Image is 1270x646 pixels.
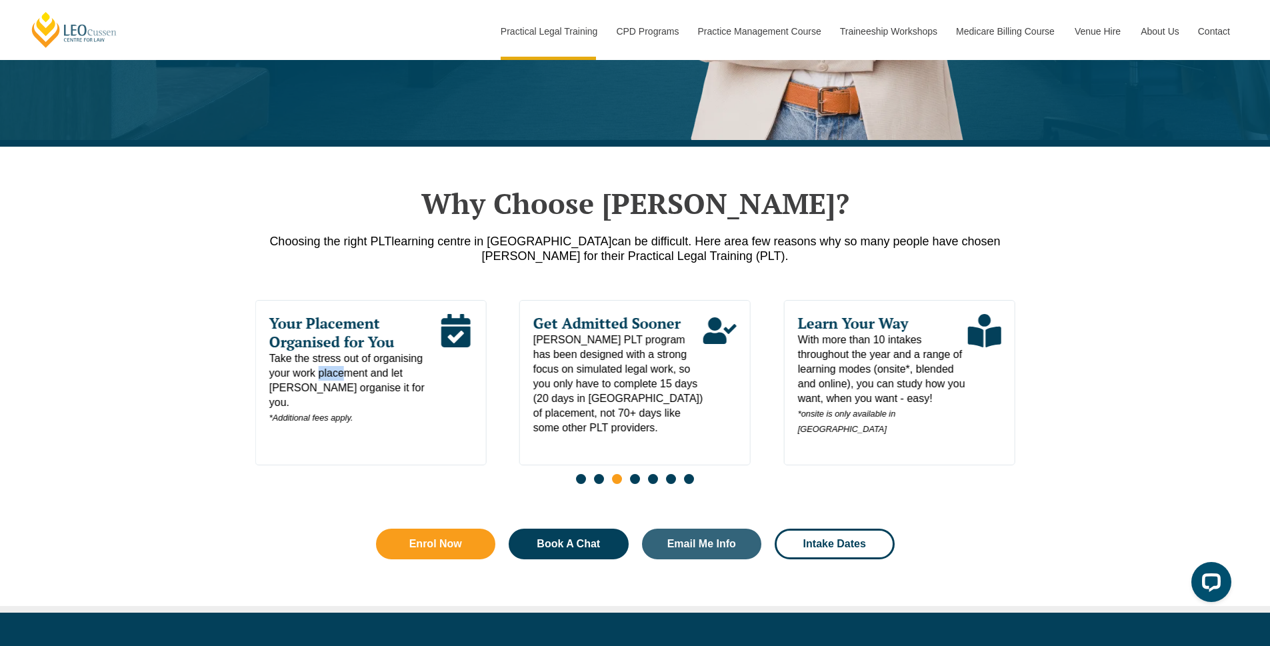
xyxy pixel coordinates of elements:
[537,539,600,549] span: Book A Chat
[946,3,1065,60] a: Medicare Billing Course
[642,529,762,559] a: Email Me Info
[391,235,611,248] span: learning centre in [GEOGRAPHIC_DATA]
[1131,3,1188,60] a: About Us
[1188,3,1240,60] a: Contact
[784,300,1015,465] div: 5 / 7
[1181,557,1237,613] iframe: LiveChat chat widget
[803,539,866,549] span: Intake Dates
[439,314,472,425] div: Read More
[830,3,946,60] a: Traineeship Workshops
[255,234,1015,263] p: a few reasons why so many people have chosen [PERSON_NAME] for their Practical Legal Training (PLT).
[798,409,896,434] em: *onsite is only available in [GEOGRAPHIC_DATA]
[255,187,1015,220] h2: Why Choose [PERSON_NAME]?
[409,539,462,549] span: Enrol Now
[967,314,1001,437] div: Read More
[491,3,607,60] a: Practical Legal Training
[798,314,968,333] span: Learn Your Way
[703,314,737,435] div: Read More
[667,539,736,549] span: Email Me Info
[509,529,629,559] a: Book A Chat
[269,235,391,248] span: Choosing the right PLT
[798,333,968,437] span: With more than 10 intakes throughout the year and a range of learning modes (onsite*, blended and...
[688,3,830,60] a: Practice Management Course
[666,474,676,484] span: Go to slide 6
[269,413,353,423] em: *Additional fees apply.
[30,11,119,49] a: [PERSON_NAME] Centre for Law
[648,474,658,484] span: Go to slide 5
[612,235,742,248] span: can be difficult. Here are
[576,474,586,484] span: Go to slide 1
[684,474,694,484] span: Go to slide 7
[269,314,439,351] span: Your Placement Organised for You
[775,529,895,559] a: Intake Dates
[533,314,703,333] span: Get Admitted Sooner
[255,300,1015,492] div: Slides
[606,3,687,60] a: CPD Programs
[533,333,703,435] span: [PERSON_NAME] PLT program has been designed with a strong focus on simulated legal work, so you o...
[269,351,439,425] span: Take the stress out of organising your work placement and let [PERSON_NAME] organise it for you.
[255,300,486,465] div: 3 / 7
[630,474,640,484] span: Go to slide 4
[612,474,622,484] span: Go to slide 3
[1065,3,1131,60] a: Venue Hire
[594,474,604,484] span: Go to slide 2
[519,300,751,465] div: 4 / 7
[376,529,496,559] a: Enrol Now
